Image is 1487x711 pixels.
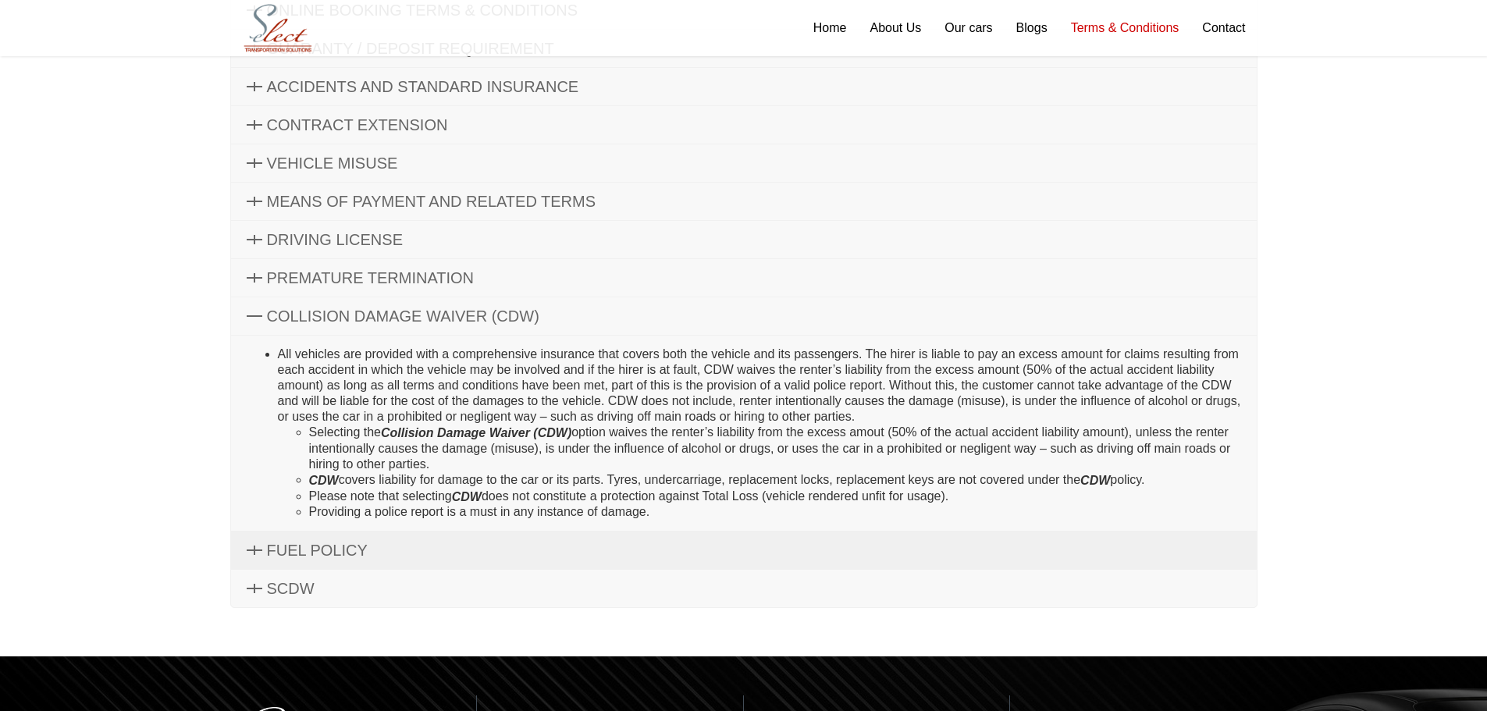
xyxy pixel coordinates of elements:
a: ACCIDENTS AND STANDARD INSURANCE [231,68,1257,105]
img: Select Rent a Car [234,2,322,55]
span: VEHICLE MISUSE [267,155,398,172]
i: CDW [1080,474,1110,487]
span: MEANS OF PAYMENT AND RELATED TERMS [267,193,596,210]
span: COLLISION DAMAGE WAIVER (CDW) [267,308,539,325]
a: FUEL POLICY [231,531,1257,569]
span: FUEL POLICY [267,542,368,559]
li: All vehicles are provided with a comprehensive insurance that covers both the vehicle and its pas... [278,347,1241,520]
i: CDW [309,474,339,487]
a: MEANS OF PAYMENT AND RELATED TERMS [231,183,1257,220]
a: DRIVING LICENSE [231,221,1257,258]
i: Collision Damage Waiver (CDW) [381,426,571,439]
a: COLLISION DAMAGE WAIVER (CDW) [231,297,1257,335]
li: covers liability for damage to the car or its parts. Tyres, undercarriage, replacement locks, rep... [309,472,1241,489]
li: Selecting the option waives the renter’s liability from the excess amout (50% of the actual accid... [309,425,1241,472]
li: Providing a police report is a must in any instance of damage. [309,504,1241,520]
a: SCDW [231,570,1257,607]
span: SCDW [267,580,315,597]
span: ACCIDENTS AND STANDARD INSURANCE [267,78,579,95]
span: PREMATURE TERMINATION [267,269,475,286]
a: CONTRACT EXTENSION [231,106,1257,144]
a: PREMATURE TERMINATION [231,259,1257,297]
a: VEHICLE MISUSE [231,144,1257,182]
i: CDW [452,489,482,503]
span: DRIVING LICENSE [267,231,403,248]
li: Please note that selecting does not constitute a protection against Total Loss (vehicle rendered ... [309,489,1241,505]
span: CONTRACT EXTENSION [267,116,448,133]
